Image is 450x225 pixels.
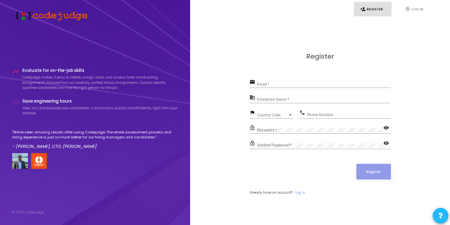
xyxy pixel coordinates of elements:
[250,125,257,132] mat-icon: lock_outline
[354,2,392,17] a: person_addRegister
[12,143,96,149] em: - [PERSON_NAME], CTO, [PERSON_NAME]
[295,190,305,195] a: Log In
[257,82,391,87] input: Email
[257,113,288,117] span: Country Code
[12,153,28,169] img: user image
[383,140,391,147] mat-icon: visibility
[356,164,391,179] button: Register
[250,94,257,102] mat-icon: business
[405,6,410,12] i: fingerprint
[383,125,391,132] mat-icon: visibility
[250,110,257,117] mat-icon: flag
[12,210,44,215] div: © 2025 Codejudge
[299,110,307,117] mat-icon: phone
[12,99,19,106] i: code
[250,52,391,61] h3: Register
[22,68,178,73] h4: Evaluate for on-the-job skills
[12,130,178,140] p: "We've seen amazing results after using Codejudge. The whole assessment process and hiring experi...
[360,6,366,12] i: person_add
[257,98,391,102] input: Enterprise Name
[398,2,436,17] a: fingerprintLog In
[22,75,178,90] p: Codejudge makes it easy to create, assign, track, and assess take-home coding assignments. Choose...
[250,190,293,195] span: Already have an account?
[250,79,257,86] mat-icon: email
[31,153,47,169] img: company-logo
[12,68,19,75] i: timeline
[250,140,257,147] mat-icon: lock_outline
[307,113,391,117] input: Phone Number
[22,99,178,104] h4: Save engineering hours
[22,105,178,116] p: View, run, and evaluate your candidates’ submissions quickly and efficiently, right from your bro...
